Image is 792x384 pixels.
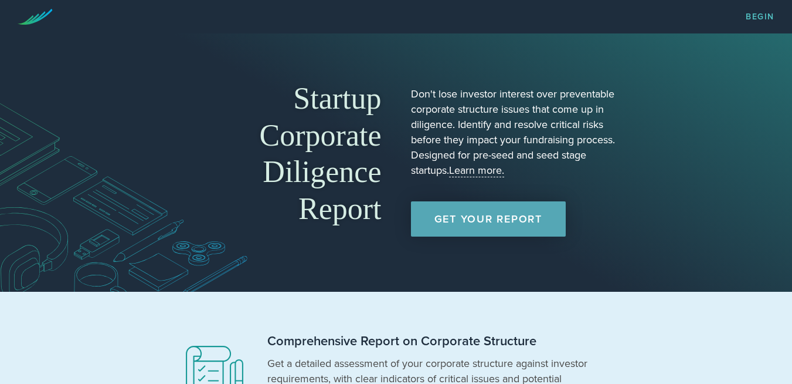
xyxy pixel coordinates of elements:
[411,86,619,178] p: Don't lose investor interest over preventable corporate structure issues that come up in diligenc...
[449,164,504,177] a: Learn more.
[746,13,774,21] a: Begin
[267,333,596,350] h2: Comprehensive Report on Corporate Structure
[411,201,566,237] a: Get Your Report
[174,80,382,227] h1: Startup Corporate Diligence Report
